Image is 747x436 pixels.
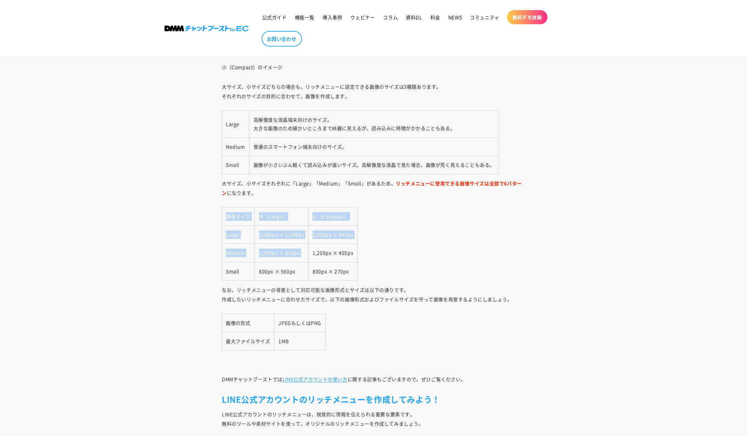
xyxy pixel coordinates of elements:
a: お問い合わせ [262,31,302,46]
a: コミュニティ [466,10,504,24]
td: 1,200px × 405px [308,244,358,262]
p: 大サイズ、小サイズどちらの場合も、リッチメニューに設定できる画像のサイズは3種類あります。 それぞれのサイズの目的に合わせて、画像を作成します。 [222,82,525,101]
img: 株式会社DMM Boost [165,26,249,31]
a: 公式ガイド [258,10,291,24]
td: 2,500px × 843px [308,226,358,244]
p: 小（Compact）のイメージ [222,62,525,72]
td: 高解像度な液晶端末向けのサイズ。 大きな画像のため細かいところまで綺麗に見えるが、読み込みに時間がかかることもある。 [249,111,499,137]
a: 導入事例 [319,10,346,24]
td: 最大ファイルサイズ [222,332,274,350]
a: LINE公式アカウントの使い方 [282,376,348,382]
span: 機能一覧 [295,14,315,20]
a: 機能一覧 [291,10,319,24]
span: 料金 [430,14,440,20]
a: ウェビナー [346,10,379,24]
a: コラム [379,10,402,24]
td: 画像の形式 [222,314,274,332]
span: NEWS [448,14,462,20]
span: コミュニティ [470,14,500,20]
a: 資料DL [402,10,426,24]
td: 800px × 270px [308,262,358,280]
span: 公式ガイド [262,14,287,20]
td: 画像サイズ [222,208,255,226]
td: Medium [222,244,255,262]
span: ウェビナー [350,14,375,20]
h2: LINE公式アカウントのリッチメニューを作成してみよう！ [222,394,525,404]
td: Medium [222,137,249,156]
p: DMMチャットブーストでは に関する記事もございますので、ぜひご覧ください。 [222,374,525,384]
a: 無料デモ体験 [507,10,547,24]
td: Small [222,262,255,280]
p: なお、リッチメニューの背景として対応可能な画像形式とサイズは以下の通りです。 作成したいリッチメニューに合わせたサイズで、以下の画像形式およびファイルサイズを守って画像を用意するようにしましょう。 [222,285,525,304]
td: 小（Compact） [308,208,358,226]
td: 普通のスマートフォン端末向けのサイズ。 [249,137,499,156]
span: 資料DL [406,14,422,20]
p: 大サイズ、小サイズそれぞれに「Large」「Medium」「Small」があるため、 になります。 [222,179,525,197]
span: お問い合わせ [267,36,297,42]
p: LINE公式アカウントのリッチメニューは、視覚的に情報を伝えられる重要な要素です。 無料のツールや素材サイトを使って、オリジナルのリッチメニューを作成してみましょう。 [222,409,525,428]
a: NEWS [444,10,466,24]
td: Large [222,111,249,137]
td: 1,200px × 810px [255,244,308,262]
td: 2,500px × 1,686px [255,226,308,244]
span: コラム [383,14,398,20]
td: Large [222,226,255,244]
td: JPEGもしくはPNG [274,314,325,332]
td: 大（Large） [255,208,308,226]
td: 画像が小さいぶん軽くて読み込みが速いサイズ。高解像度な液晶で見た場合、画像が荒く見えることもある。 [249,156,499,174]
span: 無料デモ体験 [512,14,542,20]
td: Small [222,156,249,174]
span: 導入事例 [323,14,342,20]
td: 800px × 560px [255,262,308,280]
td: 1MB [274,332,325,350]
a: 料金 [426,10,444,24]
